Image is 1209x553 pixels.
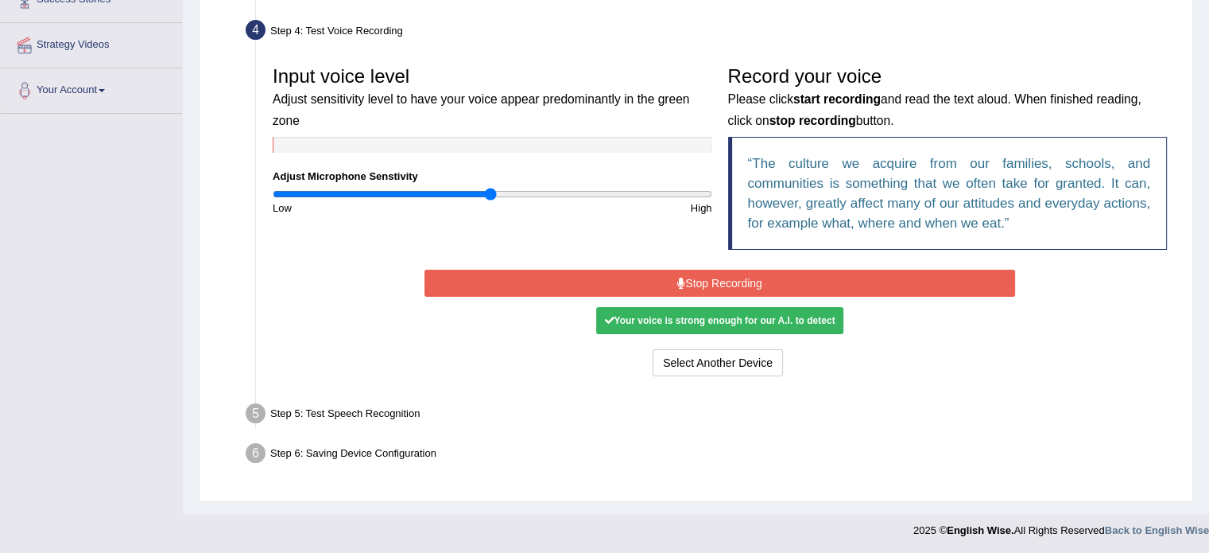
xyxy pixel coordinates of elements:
b: stop recording [769,114,856,127]
small: Adjust sensitivity level to have your voice appear predominantly in the green zone [273,92,689,127]
h3: Input voice level [273,66,712,129]
h3: Record your voice [728,66,1168,129]
button: Stop Recording [424,270,1015,297]
button: Select Another Device [653,349,783,376]
div: 2025 © All Rights Reserved [913,515,1209,538]
a: Strategy Videos [1,23,182,63]
small: Please click and read the text aloud. When finished reading, click on button. [728,92,1141,127]
a: Back to English Wise [1105,524,1209,536]
strong: English Wise. [947,524,1013,536]
a: Your Account [1,68,182,108]
b: start recording [793,92,881,106]
div: Step 5: Test Speech Recognition [238,399,1185,434]
label: Adjust Microphone Senstivity [273,169,418,184]
div: High [492,201,719,216]
q: The culture we acquire from our families, schools, and communities is something that we often tak... [748,156,1151,231]
div: Low [265,201,492,216]
div: Step 4: Test Voice Recording [238,15,1185,50]
div: Step 6: Saving Device Configuration [238,438,1185,473]
div: Your voice is strong enough for our A.I. to detect [596,307,843,334]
